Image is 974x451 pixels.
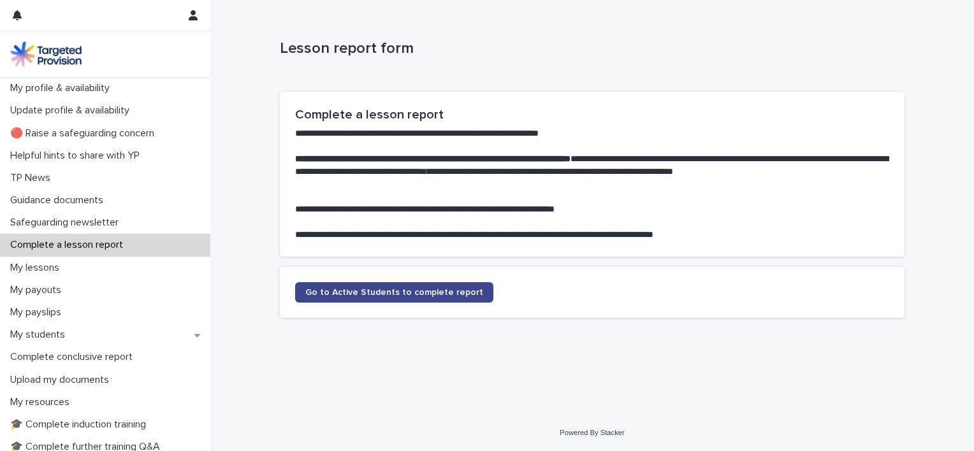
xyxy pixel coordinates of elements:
p: Helpful hints to share with YP [5,150,150,162]
p: 🎓 Complete induction training [5,419,156,431]
p: My profile & availability [5,82,120,94]
p: Complete a lesson report [5,239,133,251]
p: My payslips [5,306,71,319]
p: My resources [5,396,80,408]
span: Go to Active Students to complete report [305,288,483,297]
p: Guidance documents [5,194,113,206]
p: 🔴 Raise a safeguarding concern [5,127,164,140]
a: Powered By Stacker [560,429,624,436]
p: Update profile & availability [5,104,140,117]
p: My payouts [5,284,71,296]
p: Complete conclusive report [5,351,143,363]
p: TP News [5,172,61,184]
h2: Complete a lesson report [295,107,889,122]
p: Lesson report form [280,39,899,58]
p: My students [5,329,75,341]
img: M5nRWzHhSzIhMunXDL62 [10,41,82,67]
p: Upload my documents [5,374,119,386]
a: Go to Active Students to complete report [295,282,493,303]
p: My lessons [5,262,69,274]
p: Safeguarding newsletter [5,217,129,229]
